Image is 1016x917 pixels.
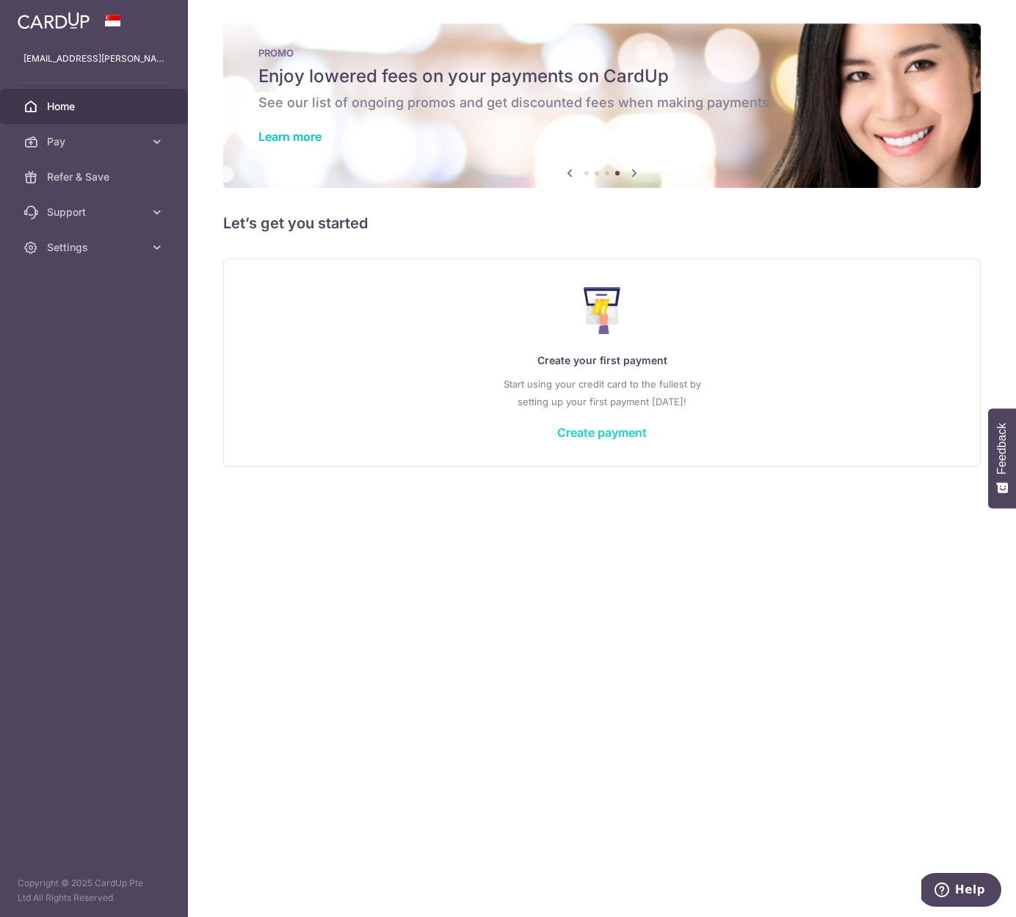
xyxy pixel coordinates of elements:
span: Refer & Save [47,170,144,184]
span: Pay [47,134,144,149]
p: Create your first payment [253,352,951,369]
span: Settings [47,240,144,255]
span: Home [47,99,144,114]
a: Create payment [557,425,647,440]
p: PROMO [258,47,946,59]
p: Start using your credit card to the fullest by setting up your first payment [DATE]! [253,375,951,410]
h5: Let’s get you started [223,211,981,235]
h6: See our list of ongoing promos and get discounted fees when making payments [258,94,946,112]
img: Make Payment [584,287,621,334]
img: CardUp [18,12,90,29]
span: Support [47,205,144,220]
iframe: Opens a widget where you can find more information [921,873,1001,910]
a: Learn more [258,129,322,144]
button: Feedback - Show survey [988,408,1016,508]
p: [EMAIL_ADDRESS][PERSON_NAME][DOMAIN_NAME] [23,51,164,66]
span: Feedback [995,423,1009,474]
h5: Enjoy lowered fees on your payments on CardUp [258,65,946,88]
img: Latest Promos banner [223,23,981,188]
